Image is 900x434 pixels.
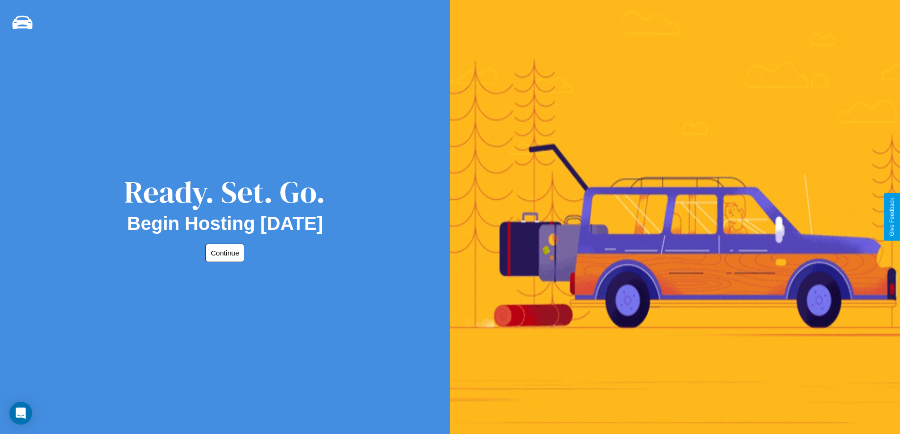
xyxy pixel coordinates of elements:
div: Give Feedback [889,198,895,236]
div: Open Intercom Messenger [9,402,32,425]
div: Ready. Set. Go. [124,171,326,213]
h2: Begin Hosting [DATE] [127,213,323,234]
button: Continue [206,244,244,262]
